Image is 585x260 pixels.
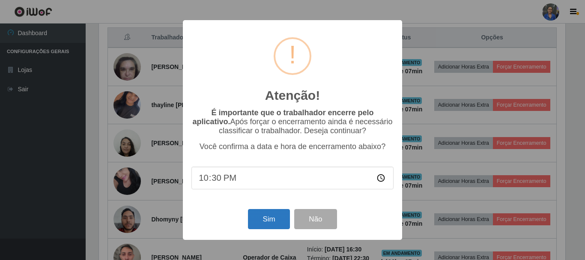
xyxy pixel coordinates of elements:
button: Não [294,209,337,229]
button: Sim [248,209,290,229]
b: É importante que o trabalhador encerre pelo aplicativo. [192,108,373,126]
p: Após forçar o encerramento ainda é necessário classificar o trabalhador. Deseja continuar? [191,108,394,135]
p: Você confirma a data e hora de encerramento abaixo? [191,142,394,151]
h2: Atenção! [265,88,320,103]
